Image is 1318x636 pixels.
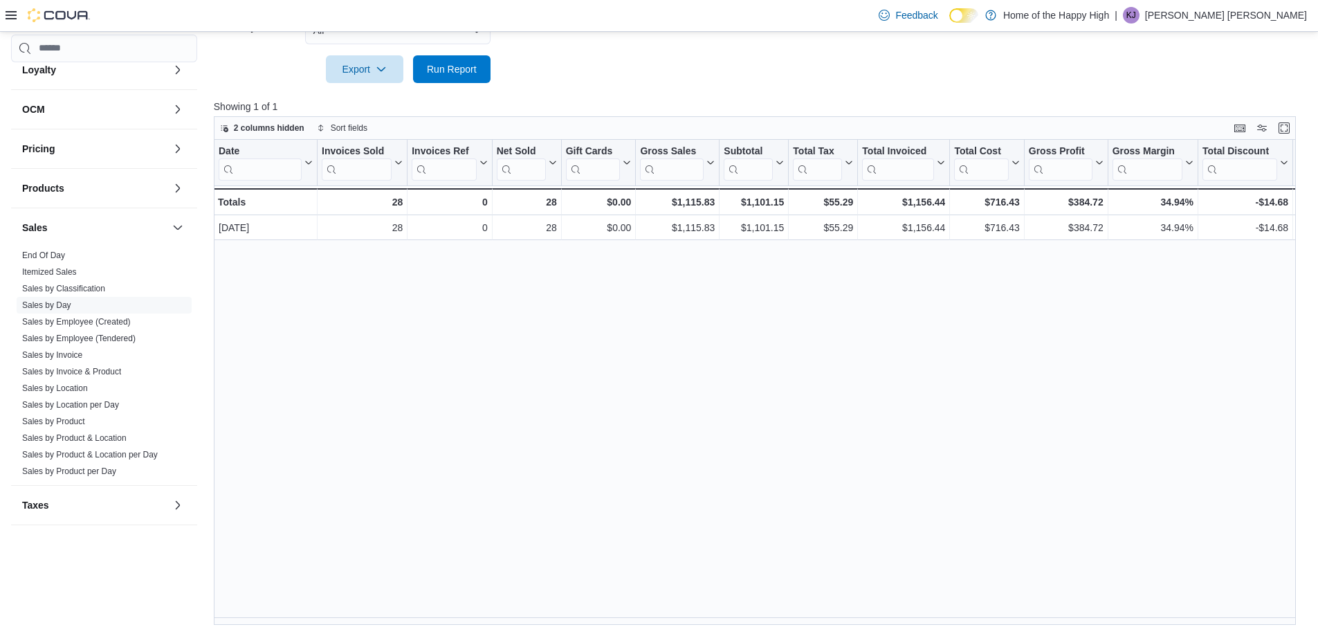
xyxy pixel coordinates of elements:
h3: Pricing [22,142,55,156]
button: Total Discount [1202,145,1288,181]
a: Sales by Invoice & Product [22,367,121,376]
div: Subtotal [724,145,773,158]
div: 0 [412,219,487,236]
h3: Taxes [22,498,49,512]
a: Sales by Product & Location [22,433,127,443]
div: Kennedy Jones [1123,7,1139,24]
div: Total Tax [793,145,842,181]
span: Sales by Location per Day [22,399,119,410]
div: Gift Cards [565,145,620,158]
span: Sales by Product & Location [22,433,127,444]
div: 28 [496,194,556,210]
button: Loyalty [22,63,167,77]
span: Sales by Employee (Tendered) [22,333,136,344]
div: Invoices Ref [412,145,476,158]
div: Gross Sales [640,145,704,181]
div: Date [219,145,302,181]
span: Export [334,55,395,83]
button: Display options [1254,120,1270,136]
button: Invoices Sold [322,145,403,181]
span: Sales by Location [22,383,88,394]
button: Pricing [170,140,186,157]
div: $716.43 [954,194,1019,210]
div: $1,156.44 [862,219,945,236]
button: OCM [22,102,167,116]
a: Sales by Location [22,383,88,393]
div: Gross Margin [1112,145,1182,158]
div: Total Tax [793,145,842,158]
div: $55.29 [793,219,853,236]
span: Sales by Product [22,416,85,427]
span: Sales by Invoice & Product [22,366,121,377]
div: Net Sold [496,145,545,158]
button: Run Report [413,55,491,83]
button: Taxes [22,498,167,512]
div: Sales [11,247,197,485]
a: Sales by Day [22,300,71,310]
div: Subtotal [724,145,773,181]
button: Date [219,145,313,181]
div: Total Discount [1202,145,1277,181]
div: $1,115.83 [640,219,715,236]
div: 0 [412,194,487,210]
button: Sort fields [311,120,373,136]
span: KJ [1126,7,1136,24]
div: $1,115.83 [640,194,715,210]
span: Sales by Product per Day [22,466,116,477]
p: Home of the Happy High [1003,7,1109,24]
div: 34.94% [1113,219,1193,236]
span: Sales by Day [22,300,71,311]
button: Subtotal [724,145,784,181]
div: $1,101.15 [724,194,784,210]
div: $384.72 [1029,194,1104,210]
a: Sales by Employee (Created) [22,317,131,327]
a: Sales by Location per Day [22,400,119,410]
p: Showing 1 of 1 [214,100,1307,113]
span: Itemized Sales [22,266,77,278]
div: Total Cost [954,145,1008,181]
input: Dark Mode [949,8,978,23]
button: Total Tax [793,145,853,181]
button: Sales [170,219,186,236]
span: Dark Mode [949,23,950,24]
button: Total Invoiced [862,145,945,181]
button: Loyalty [170,62,186,78]
div: Total Discount [1202,145,1277,158]
button: 2 columns hidden [214,120,310,136]
button: Gross Margin [1112,145,1193,181]
div: $1,156.44 [862,194,945,210]
div: -$14.68 [1202,219,1288,236]
a: Sales by Employee (Tendered) [22,334,136,343]
div: $716.43 [954,219,1019,236]
button: Gross Sales [640,145,715,181]
button: Taxes [170,497,186,514]
div: 28 [497,219,557,236]
div: Net Sold [496,145,545,181]
span: Sort fields [331,122,367,134]
a: End Of Day [22,251,65,260]
div: Gross Profit [1029,145,1092,181]
span: Sales by Product & Location per Day [22,449,158,460]
p: | [1115,7,1117,24]
div: Gross Profit [1029,145,1092,158]
div: Totals [218,194,313,210]
button: Pricing [22,142,167,156]
div: Invoices Sold [322,145,392,181]
button: Total Cost [954,145,1019,181]
span: End Of Day [22,250,65,261]
span: Feedback [895,8,937,22]
button: Invoices Ref [412,145,487,181]
img: Cova [28,8,90,22]
a: Sales by Product & Location per Day [22,450,158,460]
a: Sales by Invoice [22,350,82,360]
button: Keyboard shortcuts [1232,120,1248,136]
button: Net Sold [496,145,556,181]
div: Total Cost [954,145,1008,158]
button: Enter fullscreen [1276,120,1292,136]
span: 2 columns hidden [234,122,304,134]
div: Total Invoiced [862,145,934,158]
div: Gross Margin [1112,145,1182,181]
div: Invoices Ref [412,145,476,181]
div: [DATE] [219,219,313,236]
div: $1,101.15 [724,219,784,236]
